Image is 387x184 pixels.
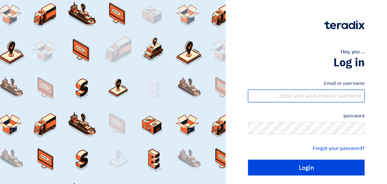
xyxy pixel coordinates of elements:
input: Enter your work email or username... [248,90,365,102]
a: Forgot your password? [313,145,365,152]
font: Log in [333,54,365,71]
input: Login [248,160,365,175]
font: password [344,112,365,119]
img: Teradix logo [324,21,365,29]
font: Email or username [324,80,365,87]
font: Hey, you ... [341,48,365,56]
